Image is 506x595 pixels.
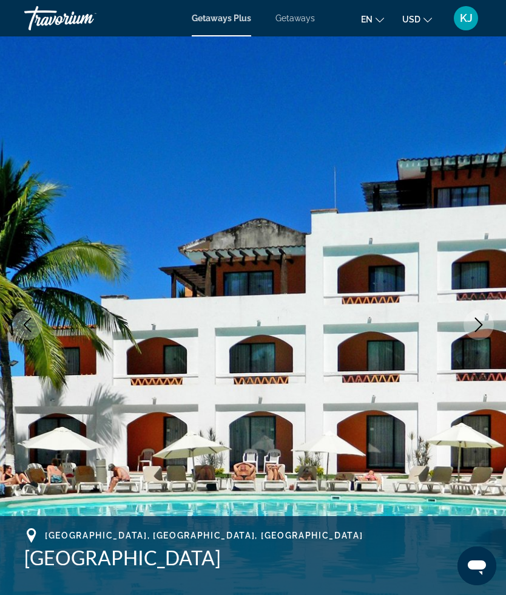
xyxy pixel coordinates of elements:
[45,531,363,540] span: [GEOGRAPHIC_DATA], [GEOGRAPHIC_DATA], [GEOGRAPHIC_DATA]
[450,5,482,31] button: User Menu
[457,546,496,585] iframe: Button to launch messaging window
[275,13,315,23] a: Getaways
[402,15,420,24] span: USD
[460,12,473,24] span: KJ
[464,310,494,340] button: Next image
[24,546,482,570] h1: [GEOGRAPHIC_DATA]
[402,10,432,28] button: Change currency
[361,10,384,28] button: Change language
[192,13,251,23] a: Getaways Plus
[12,310,42,340] button: Previous image
[24,2,146,34] a: Travorium
[361,15,373,24] span: en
